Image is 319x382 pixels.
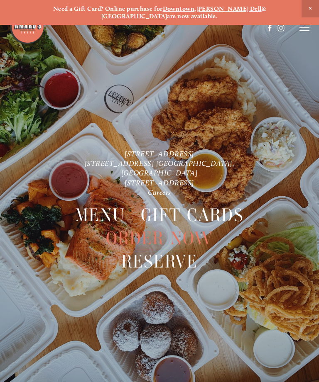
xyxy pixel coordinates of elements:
[75,204,125,226] a: Menu
[125,149,194,158] a: [STREET_ADDRESS]
[141,204,244,226] a: Gift Cards
[121,250,198,273] a: Reserve
[101,12,167,20] a: [GEOGRAPHIC_DATA]
[106,227,213,250] a: Order Now
[53,5,163,12] strong: Need a Gift Card? Online purchase for
[262,5,266,12] strong: &
[125,178,194,187] a: [STREET_ADDRESS]
[167,12,218,20] strong: are now available.
[121,250,198,273] span: Reserve
[85,159,236,177] a: [STREET_ADDRESS] [GEOGRAPHIC_DATA], [GEOGRAPHIC_DATA]
[10,10,45,45] img: Amaro's Table
[194,5,196,12] strong: ,
[196,5,262,12] a: [PERSON_NAME] Dell
[163,5,195,12] a: Downtown
[148,188,171,197] a: Careers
